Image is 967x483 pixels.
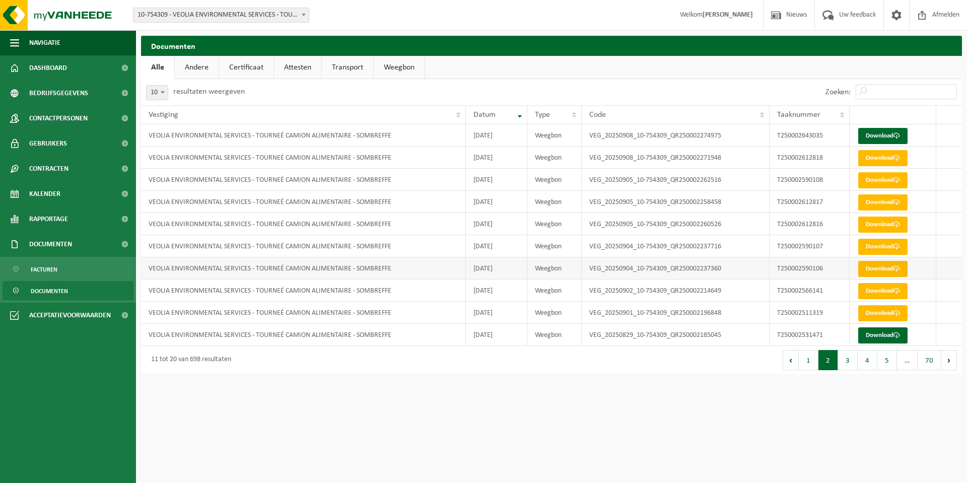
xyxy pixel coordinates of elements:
a: Download [858,128,908,144]
span: 10 [147,86,168,100]
button: 1 [799,350,818,370]
td: Weegbon [527,124,582,147]
td: T250002612817 [770,191,850,213]
td: T250002643035 [770,124,850,147]
td: VEOLIA ENVIRONMENTAL SERVICES - TOURNEÉ CAMION ALIMENTAIRE - SOMBREFFE [141,213,466,235]
a: Facturen [3,259,133,279]
td: VEG_20250905_10-754309_QR250002258458 [582,191,770,213]
button: 2 [818,350,838,370]
span: Kalender [29,181,60,206]
h2: Documenten [141,36,962,55]
td: VEG_20250908_10-754309_QR250002271948 [582,147,770,169]
button: 3 [838,350,858,370]
td: Weegbon [527,302,582,324]
td: T250002612818 [770,147,850,169]
td: T250002590107 [770,235,850,257]
span: 10-754309 - VEOLIA ENVIRONMENTAL SERVICES - TOURNEÉ CAMION ALIMENTAIRE - SOMBREFFE [133,8,309,22]
button: Next [941,350,957,370]
td: VEG_20250901_10-754309_QR250002196848 [582,302,770,324]
td: VEOLIA ENVIRONMENTAL SERVICES - TOURNEÉ CAMION ALIMENTAIRE - SOMBREFFE [141,235,466,257]
td: VEOLIA ENVIRONMENTAL SERVICES - TOURNEÉ CAMION ALIMENTAIRE - SOMBREFFE [141,257,466,280]
div: 11 tot 20 van 698 resultaten [146,351,231,369]
td: [DATE] [466,257,527,280]
span: … [897,350,918,370]
span: Navigatie [29,30,60,55]
td: [DATE] [466,280,527,302]
span: Vestiging [149,111,178,119]
span: Documenten [31,282,68,301]
td: Weegbon [527,213,582,235]
td: [DATE] [466,169,527,191]
a: Documenten [3,281,133,300]
label: resultaten weergeven [173,88,245,96]
span: Contracten [29,156,68,181]
td: Weegbon [527,324,582,346]
td: VEOLIA ENVIRONMENTAL SERVICES - TOURNEÉ CAMION ALIMENTAIRE - SOMBREFFE [141,302,466,324]
td: Weegbon [527,169,582,191]
span: Type [535,111,550,119]
span: Facturen [31,260,57,279]
span: Datum [473,111,496,119]
a: Download [858,283,908,299]
td: [DATE] [466,147,527,169]
td: VEG_20250904_10-754309_QR250002237716 [582,235,770,257]
td: VEOLIA ENVIRONMENTAL SERVICES - TOURNEÉ CAMION ALIMENTAIRE - SOMBREFFE [141,147,466,169]
button: Previous [783,350,799,370]
td: Weegbon [527,191,582,213]
td: T250002531471 [770,324,850,346]
label: Zoeken: [825,88,851,96]
span: Rapportage [29,206,68,232]
span: Acceptatievoorwaarden [29,303,111,328]
a: Download [858,239,908,255]
span: Bedrijfsgegevens [29,81,88,106]
strong: [PERSON_NAME] [703,11,753,19]
td: VEG_20250908_10-754309_QR250002274975 [582,124,770,147]
span: Code [589,111,606,119]
a: Download [858,217,908,233]
span: 10-754309 - VEOLIA ENVIRONMENTAL SERVICES - TOURNEÉ CAMION ALIMENTAIRE - SOMBREFFE [133,8,309,23]
td: Weegbon [527,280,582,302]
td: [DATE] [466,124,527,147]
a: Andere [175,56,219,79]
td: [DATE] [466,302,527,324]
a: Transport [322,56,373,79]
button: 70 [918,350,941,370]
span: Dashboard [29,55,67,81]
td: VEOLIA ENVIRONMENTAL SERVICES - TOURNEÉ CAMION ALIMENTAIRE - SOMBREFFE [141,280,466,302]
td: VEOLIA ENVIRONMENTAL SERVICES - TOURNEÉ CAMION ALIMENTAIRE - SOMBREFFE [141,191,466,213]
a: Download [858,327,908,343]
a: Download [858,194,908,211]
td: [DATE] [466,213,527,235]
span: Documenten [29,232,72,257]
span: 10 [146,85,168,100]
td: VEOLIA ENVIRONMENTAL SERVICES - TOURNEÉ CAMION ALIMENTAIRE - SOMBREFFE [141,324,466,346]
td: T250002590106 [770,257,850,280]
span: Gebruikers [29,131,67,156]
button: 4 [858,350,877,370]
a: Download [858,261,908,277]
td: Weegbon [527,147,582,169]
span: Contactpersonen [29,106,88,131]
td: T250002612816 [770,213,850,235]
button: 5 [877,350,897,370]
td: T250002511319 [770,302,850,324]
td: T250002566141 [770,280,850,302]
a: Download [858,305,908,321]
td: T250002590108 [770,169,850,191]
a: Alle [141,56,174,79]
a: Certificaat [219,56,273,79]
span: Taaknummer [777,111,820,119]
td: [DATE] [466,191,527,213]
a: Weegbon [374,56,425,79]
td: VEOLIA ENVIRONMENTAL SERVICES - TOURNEÉ CAMION ALIMENTAIRE - SOMBREFFE [141,124,466,147]
a: Download [858,172,908,188]
td: VEOLIA ENVIRONMENTAL SERVICES - TOURNEÉ CAMION ALIMENTAIRE - SOMBREFFE [141,169,466,191]
td: Weegbon [527,235,582,257]
td: VEG_20250905_10-754309_QR250002260526 [582,213,770,235]
td: VEG_20250904_10-754309_QR250002237360 [582,257,770,280]
td: Weegbon [527,257,582,280]
td: [DATE] [466,235,527,257]
td: [DATE] [466,324,527,346]
td: VEG_20250829_10-754309_QR250002185045 [582,324,770,346]
a: Download [858,150,908,166]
